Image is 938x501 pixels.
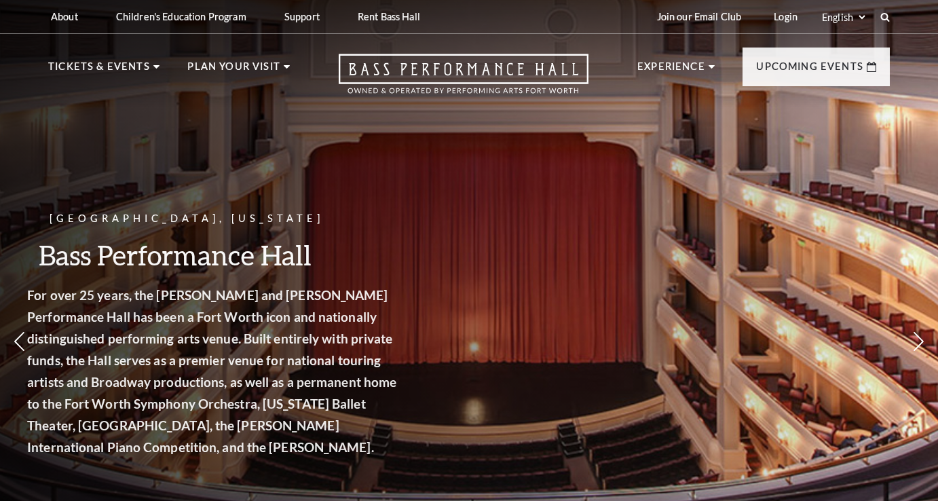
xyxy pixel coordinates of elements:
select: Select: [819,11,867,24]
p: Children's Education Program [116,11,246,22]
p: Upcoming Events [756,58,863,83]
p: About [51,11,78,22]
p: Rent Bass Hall [358,11,420,22]
p: Support [284,11,320,22]
h3: Bass Performance Hall [54,238,428,272]
p: [GEOGRAPHIC_DATA], [US_STATE] [54,210,428,227]
p: Plan Your Visit [187,58,280,83]
p: Tickets & Events [48,58,150,83]
strong: For over 25 years, the [PERSON_NAME] and [PERSON_NAME] Performance Hall has been a Fort Worth ico... [54,287,424,455]
p: Experience [637,58,705,83]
